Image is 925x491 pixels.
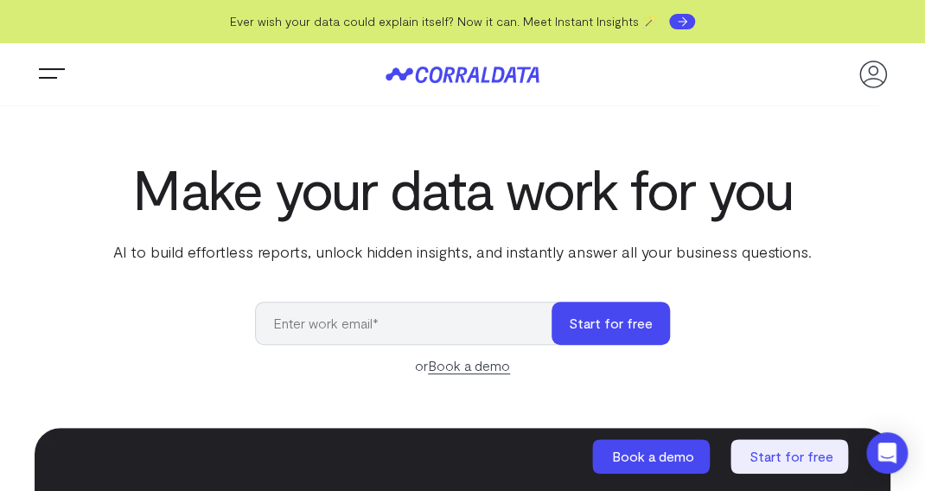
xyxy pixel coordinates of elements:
[866,432,908,474] div: Open Intercom Messenger
[110,240,815,263] p: AI to build effortless reports, unlock hidden insights, and instantly answer all your business qu...
[255,302,569,345] input: Enter work email*
[110,157,815,220] h1: Make your data work for you
[230,14,657,29] span: Ever wish your data could explain itself? Now it can. Meet Instant Insights 🪄
[35,57,69,92] button: Trigger Menu
[552,302,670,345] button: Start for free
[428,357,510,374] a: Book a demo
[592,439,713,474] a: Book a demo
[750,448,833,464] span: Start for free
[255,355,670,376] div: or
[730,439,852,474] a: Start for free
[612,448,694,464] span: Book a demo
